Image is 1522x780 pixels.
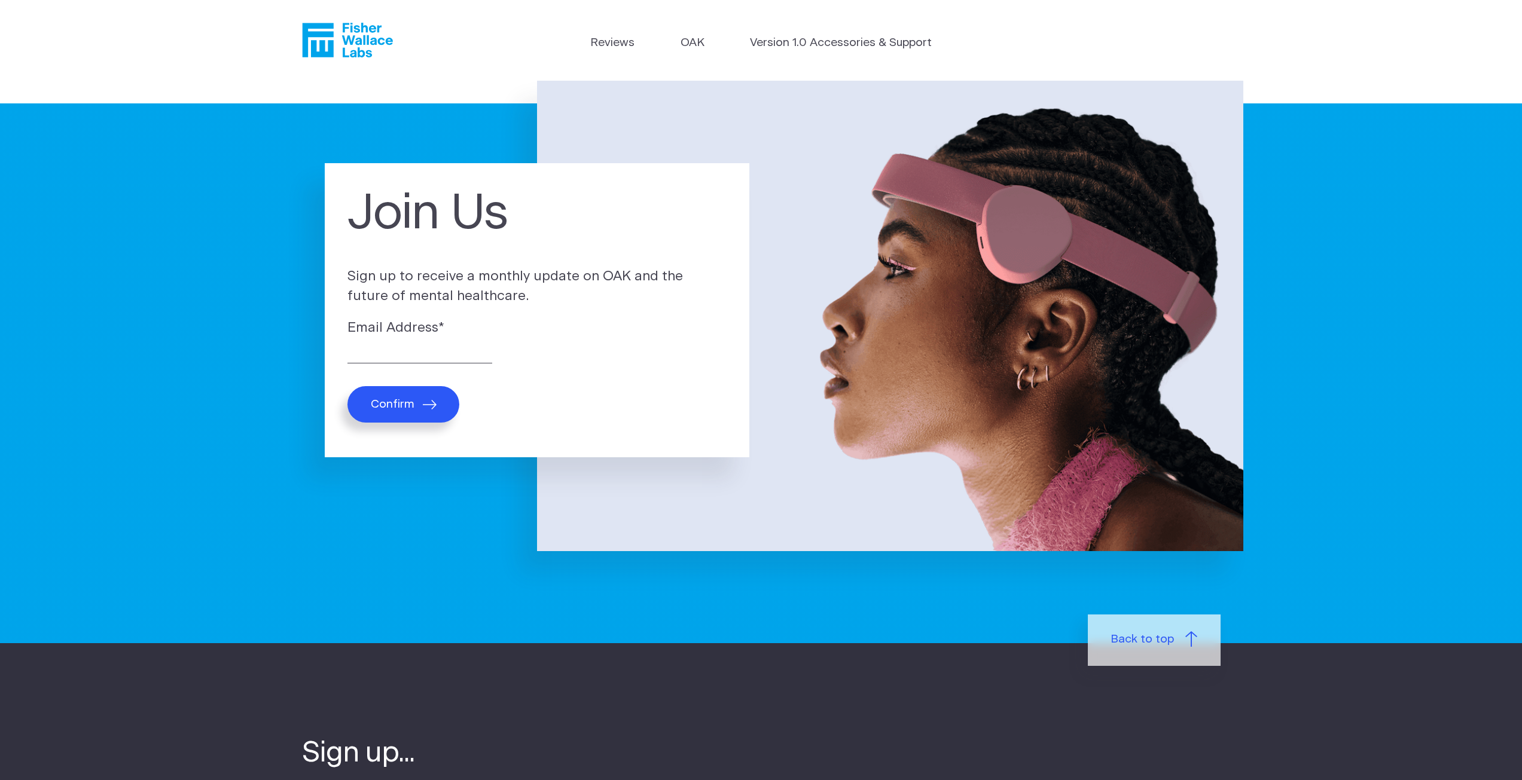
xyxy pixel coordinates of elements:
a: Fisher Wallace [302,23,393,57]
span: Confirm [371,397,414,411]
a: Reviews [590,35,635,52]
h1: Join Us [347,186,727,243]
a: Back to top [1088,614,1221,666]
a: Version 1.0 Accessories & Support [750,35,932,52]
button: Confirm [347,386,459,423]
p: Sign up to receive a monthly update on OAK and the future of mental healthcare. [347,267,727,307]
a: OAK [681,35,704,52]
h4: Sign up... [302,735,641,773]
label: Email Address [347,318,727,338]
span: Back to top [1111,631,1174,649]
